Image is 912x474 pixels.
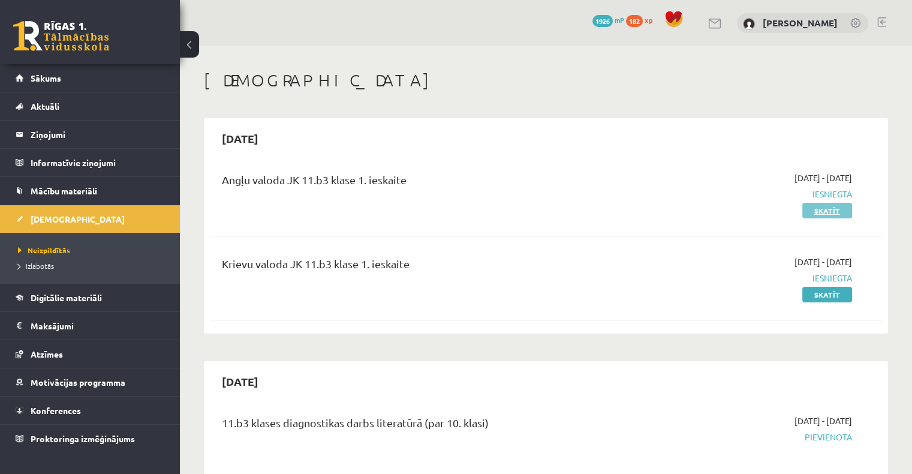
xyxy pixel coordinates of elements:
[626,15,643,27] span: 182
[16,64,165,92] a: Sākums
[654,272,852,284] span: Iesniegta
[31,73,61,83] span: Sākums
[204,70,888,91] h1: [DEMOGRAPHIC_DATA]
[794,415,852,427] span: [DATE] - [DATE]
[31,405,81,416] span: Konferences
[16,425,165,452] a: Proktoringa izmēģinājums
[16,177,165,205] a: Mācību materiāli
[16,92,165,120] a: Aktuāli
[16,205,165,233] a: [DEMOGRAPHIC_DATA]
[16,340,165,368] a: Atzīmes
[13,21,109,51] a: Rīgas 1. Tālmācības vidusskola
[645,15,652,25] span: xp
[16,397,165,424] a: Konferences
[31,312,165,340] legend: Maksājumi
[31,377,125,388] span: Motivācijas programma
[654,188,852,200] span: Iesniegta
[626,15,658,25] a: 182 xp
[210,124,270,152] h2: [DATE]
[31,185,97,196] span: Mācību materiāli
[18,245,70,255] span: Neizpildītās
[592,15,624,25] a: 1926 mP
[16,312,165,340] a: Maksājumi
[18,245,168,256] a: Neizpildītās
[31,433,135,444] span: Proktoringa izmēģinājums
[222,256,636,278] div: Krievu valoda JK 11.b3 klase 1. ieskaite
[16,368,165,396] a: Motivācijas programma
[592,15,613,27] span: 1926
[16,121,165,148] a: Ziņojumi
[794,172,852,184] span: [DATE] - [DATE]
[794,256,852,268] span: [DATE] - [DATE]
[654,431,852,443] span: Pievienota
[18,260,168,271] a: Izlabotās
[210,367,270,395] h2: [DATE]
[763,17,838,29] a: [PERSON_NAME]
[743,18,755,30] img: Vladislava Smirnova
[18,261,54,271] span: Izlabotās
[31,292,102,303] span: Digitālie materiāli
[31,149,165,176] legend: Informatīvie ziņojumi
[31,214,125,224] span: [DEMOGRAPHIC_DATA]
[222,415,636,437] div: 11.b3 klases diagnostikas darbs literatūrā (par 10. klasi)
[222,172,636,194] div: Angļu valoda JK 11.b3 klase 1. ieskaite
[615,15,624,25] span: mP
[31,101,59,112] span: Aktuāli
[802,203,852,218] a: Skatīt
[31,121,165,148] legend: Ziņojumi
[16,284,165,311] a: Digitālie materiāli
[802,287,852,302] a: Skatīt
[16,149,165,176] a: Informatīvie ziņojumi
[31,349,63,359] span: Atzīmes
